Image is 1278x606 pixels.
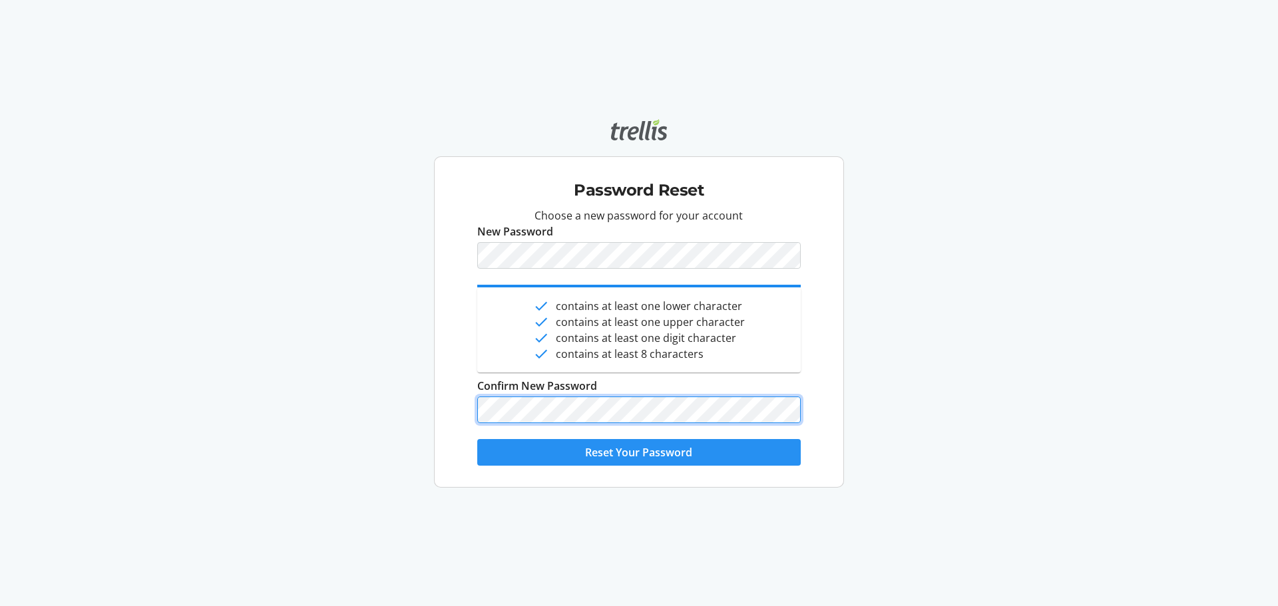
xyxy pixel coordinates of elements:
mat-icon: done [533,314,549,330]
label: Confirm New Password [477,378,597,394]
mat-icon: done [533,330,549,346]
span: contains at least one digit character [556,330,736,346]
label: New Password [477,224,553,239]
span: contains at least one upper character [556,314,745,330]
button: Reset Your Password [477,439,801,466]
p: Choose a new password for your account [477,208,801,224]
span: Reset Your Password [585,444,692,460]
span: contains at least one lower character [556,298,742,314]
mat-icon: done [533,298,549,314]
div: Password Reset [445,162,833,208]
span: contains at least 8 characters [556,346,704,362]
img: Trellis logo [611,119,667,140]
mat-icon: done [533,346,549,362]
